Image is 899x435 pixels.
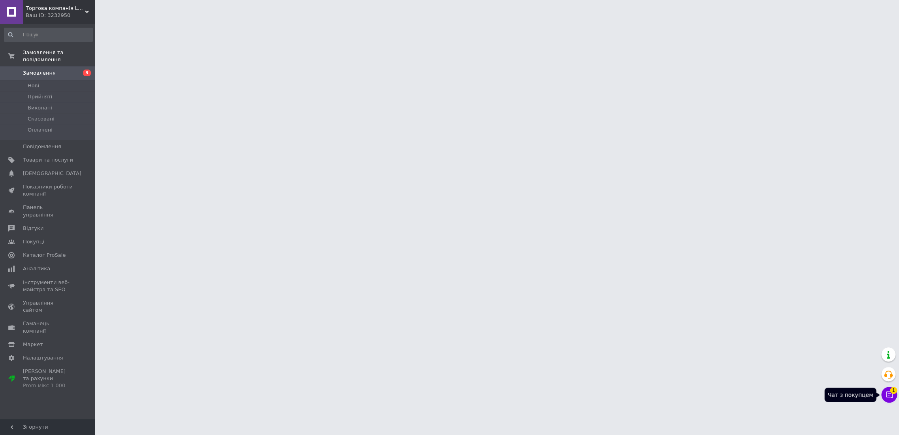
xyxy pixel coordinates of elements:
span: Показники роботи компанії [23,183,73,198]
span: Прийняті [28,93,52,100]
span: Скасовані [28,115,55,122]
input: Пошук [4,28,93,42]
span: 3 [83,70,91,76]
span: Замовлення [23,70,56,77]
div: Чат з покупцем [824,388,876,402]
span: Аналітика [23,265,50,272]
span: 1 [890,385,897,392]
div: Prom мікс 1 000 [23,382,73,389]
span: Відгуки [23,225,43,232]
span: Панель управління [23,204,73,218]
span: Покупці [23,238,44,245]
span: Виконані [28,104,52,111]
span: Оплачені [28,126,53,134]
span: [PERSON_NAME] та рахунки [23,368,73,390]
span: Замовлення та повідомлення [23,49,95,63]
span: Управління сайтом [23,299,73,314]
div: Ваш ID: 3232950 [26,12,95,19]
span: [DEMOGRAPHIC_DATA] [23,170,81,177]
span: Торгова компанія LOSSO [26,5,85,12]
span: Нові [28,82,39,89]
span: Гаманець компанії [23,320,73,334]
span: Налаштування [23,354,63,362]
span: Маркет [23,341,43,348]
span: Каталог ProSale [23,252,66,259]
span: Товари та послуги [23,156,73,164]
span: Інструменти веб-майстра та SEO [23,279,73,293]
span: Повідомлення [23,143,61,150]
button: Чат з покупцем1 [881,387,897,403]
